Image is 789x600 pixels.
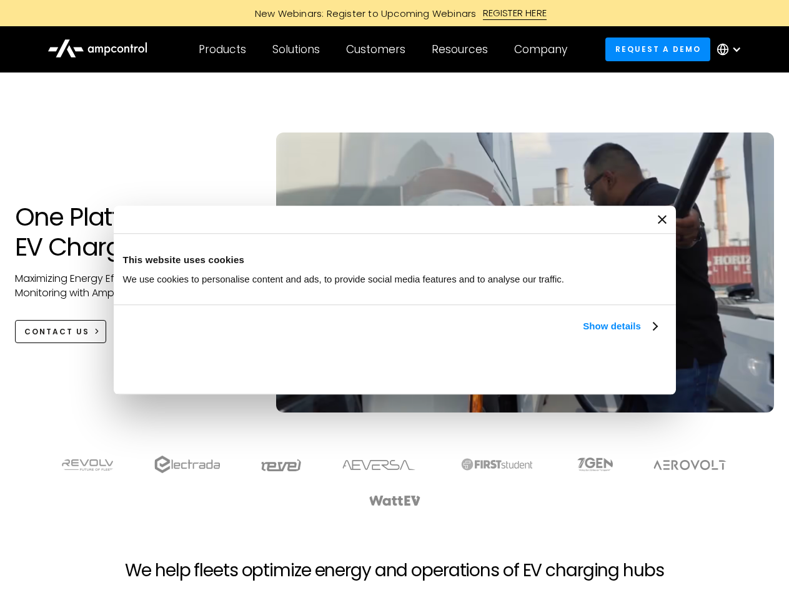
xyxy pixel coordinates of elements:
img: WattEV logo [369,496,421,506]
div: Customers [346,42,405,56]
h2: We help fleets optimize energy and operations of EV charging hubs [125,560,663,581]
a: New Webinars: Register to Upcoming WebinarsREGISTER HERE [114,6,676,20]
div: Products [199,42,246,56]
div: CONTACT US [24,326,89,337]
p: Maximizing Energy Efficiency, Uptime, and 24/7 Monitoring with Ampcontrol Solutions [15,272,252,300]
div: Solutions [272,42,320,56]
a: Request a demo [605,37,710,61]
span: We use cookies to personalise content and ads, to provide social media features and to analyse ou... [123,274,565,284]
div: This website uses cookies [123,252,667,267]
div: REGISTER HERE [483,6,547,20]
button: Close banner [658,215,667,224]
h1: One Platform for EV Charging Hubs [15,202,252,262]
a: Show details [583,319,657,334]
button: Okay [482,348,662,384]
div: Company [514,42,567,56]
img: electrada logo [154,456,220,473]
a: CONTACT US [15,320,107,343]
div: Resources [432,42,488,56]
img: Aerovolt Logo [653,460,727,470]
div: New Webinars: Register to Upcoming Webinars [242,7,483,20]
